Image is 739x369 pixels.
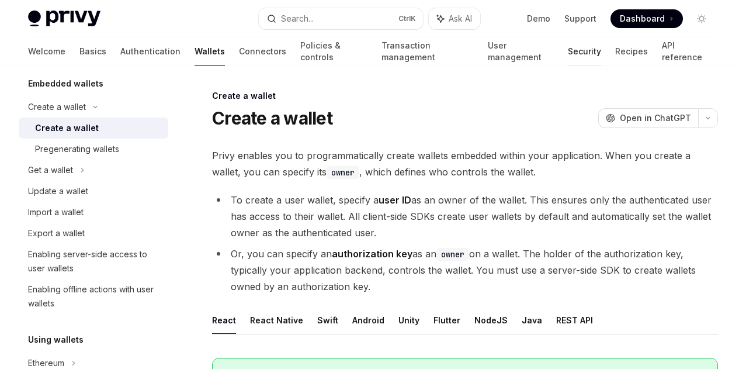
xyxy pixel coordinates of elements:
a: Recipes [615,37,648,65]
div: Get a wallet [28,163,73,177]
button: Ask AI [429,8,480,29]
span: Ctrl K [398,14,416,23]
button: Search...CtrlK [259,8,423,29]
a: Transaction management [381,37,474,65]
button: Android [352,306,384,334]
a: Dashboard [610,9,683,28]
div: Create a wallet [35,121,99,135]
a: Welcome [28,37,65,65]
button: Swift [317,306,338,334]
a: Security [568,37,601,65]
a: Support [564,13,596,25]
h5: Using wallets [28,333,84,347]
div: Update a wallet [28,184,88,198]
code: owner [436,248,469,261]
a: Policies & controls [300,37,367,65]
div: Enabling offline actions with user wallets [28,282,161,311]
a: Export a wallet [19,223,168,244]
a: User management [488,37,554,65]
div: Export a wallet [28,226,85,240]
a: Pregenerating wallets [19,139,168,160]
button: NodeJS [474,306,508,334]
strong: user ID [379,194,411,206]
button: React [212,306,236,334]
li: To create a user wallet, specify a as an owner of the wallet. This ensures only the authenticated... [212,192,718,241]
button: React Native [250,306,303,334]
a: Demo [527,13,550,25]
a: Authentication [120,37,181,65]
li: Or, you can specify an as an on a wallet. The holder of the authorization key, typically your app... [212,246,718,295]
a: Enabling offline actions with user wallets [19,279,168,314]
a: Update a wallet [19,181,168,202]
a: Basics [79,37,106,65]
a: Wallets [195,37,225,65]
a: Create a wallet [19,118,168,139]
span: Ask AI [449,13,472,25]
a: API reference [662,37,711,65]
div: Pregenerating wallets [35,142,119,156]
code: owner [327,166,359,179]
div: Search... [281,12,314,26]
a: Import a wallet [19,202,168,223]
h1: Create a wallet [212,108,332,129]
button: REST API [556,306,593,334]
a: Connectors [239,37,286,65]
div: Import a wallet [28,205,84,219]
span: Privy enables you to programmatically create wallets embedded within your application. When you c... [212,147,718,180]
img: light logo [28,11,100,27]
button: Toggle dark mode [692,9,711,28]
button: Unity [398,306,419,334]
div: Enabling server-side access to user wallets [28,247,161,275]
a: Enabling server-side access to user wallets [19,244,168,279]
span: Dashboard [620,13,665,25]
button: Flutter [433,306,460,334]
button: Open in ChatGPT [598,108,698,128]
strong: authorization key [332,248,412,260]
div: Create a wallet [28,100,86,114]
button: Java [522,306,542,334]
div: Create a wallet [212,90,718,102]
span: Open in ChatGPT [620,112,691,124]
